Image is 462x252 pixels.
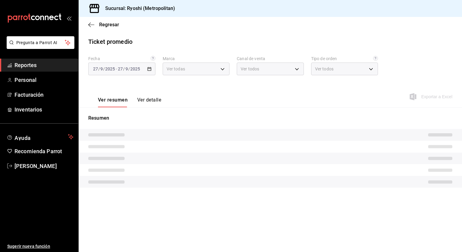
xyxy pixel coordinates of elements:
span: Ayuda [15,133,66,141]
span: Reportes [15,61,73,69]
h3: Sucursal: Ryoshi (Metropolitan) [100,5,175,12]
label: Fecha [88,57,155,61]
span: / [128,66,130,71]
span: Pregunta a Parrot AI [16,40,65,46]
a: Pregunta a Parrot AI [4,44,74,50]
button: Ver detalle [137,97,161,107]
div: navigation tabs [98,97,161,107]
span: Ver todos [241,66,259,72]
div: Ticket promedio [88,37,132,46]
span: Inventarios [15,105,73,114]
input: -- [125,66,128,71]
p: Resumen [88,115,452,122]
span: Ver todos [315,66,333,72]
label: Canal de venta [237,57,304,61]
label: Tipo de orden [311,57,378,61]
svg: Información delimitada a máximo 62 días. [151,56,155,61]
span: Facturación [15,91,73,99]
span: Sugerir nueva función [7,243,73,250]
span: [PERSON_NAME] [15,162,73,170]
svg: Todas las órdenes contabilizan 1 comensal a excepción de órdenes de mesa con comensales obligator... [373,56,378,61]
button: Ver resumen [98,97,128,107]
input: -- [93,66,98,71]
span: Personal [15,76,73,84]
button: Pregunta a Parrot AI [7,36,74,49]
span: - [116,66,117,71]
input: ---- [105,66,115,71]
input: -- [118,66,123,71]
span: Regresar [99,22,119,27]
span: / [123,66,125,71]
span: Ver todas [167,66,185,72]
button: open_drawer_menu [67,16,71,21]
button: Regresar [88,22,119,27]
label: Marca [163,57,230,61]
input: ---- [130,66,140,71]
input: -- [100,66,103,71]
span: / [98,66,100,71]
span: Recomienda Parrot [15,147,73,155]
span: / [103,66,105,71]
